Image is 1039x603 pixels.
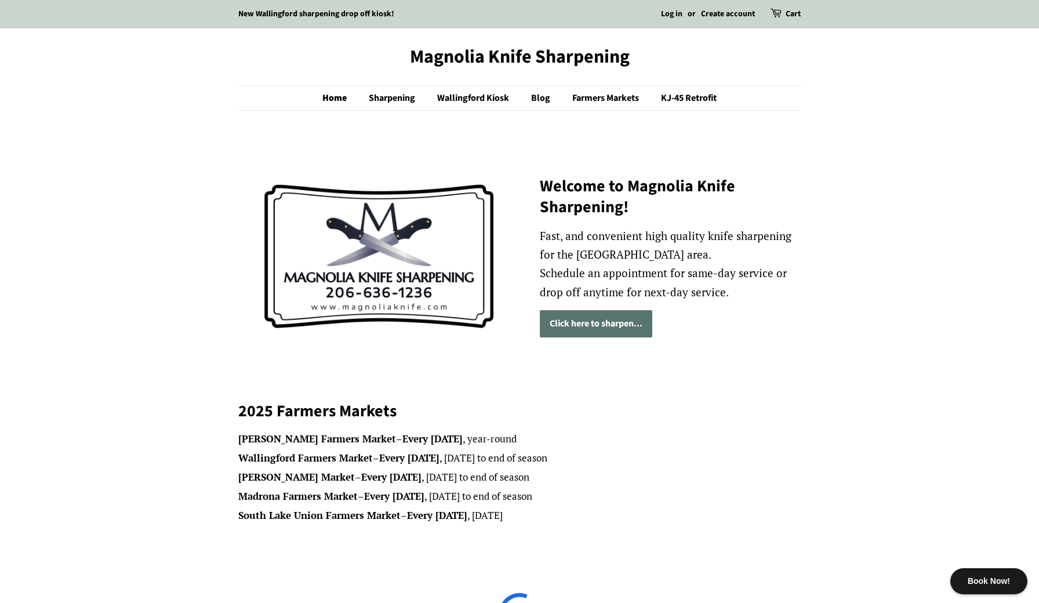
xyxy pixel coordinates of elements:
[661,8,682,20] a: Log in
[564,86,651,110] a: Farmers Markets
[379,451,439,464] strong: Every [DATE]
[364,489,424,503] strong: Every [DATE]
[238,508,401,522] strong: South Lake Union Farmers Market
[238,489,358,503] strong: Madrona Farmers Market
[238,488,801,505] li: – , [DATE] to end of season
[361,470,422,484] strong: Every [DATE]
[238,470,355,484] strong: [PERSON_NAME] Market
[238,401,801,422] h2: 2025 Farmers Markets
[402,432,463,445] strong: Every [DATE]
[540,310,652,337] a: Click here to sharpen...
[786,8,801,21] a: Cart
[407,508,467,522] strong: Every [DATE]
[540,176,801,218] h2: Welcome to Magnolia Knife Sharpening!
[238,46,801,68] a: Magnolia Knife Sharpening
[360,86,427,110] a: Sharpening
[238,431,801,448] li: – , year-round
[950,568,1027,594] div: Book Now!
[540,227,801,301] p: Fast, and convenient high quality knife sharpening for the [GEOGRAPHIC_DATA] area. Schedule an ap...
[238,432,396,445] strong: [PERSON_NAME] Farmers Market
[322,86,358,110] a: Home
[428,86,521,110] a: Wallingford Kiosk
[688,8,696,21] li: or
[652,86,717,110] a: KJ-45 Retrofit
[701,8,755,20] a: Create account
[238,451,373,464] strong: Wallingford Farmers Market
[238,450,801,467] li: – , [DATE] to end of season
[238,507,801,524] li: – , [DATE]
[238,469,801,486] li: – , [DATE] to end of season
[522,86,562,110] a: Blog
[238,8,394,20] a: New Wallingford sharpening drop off kiosk!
